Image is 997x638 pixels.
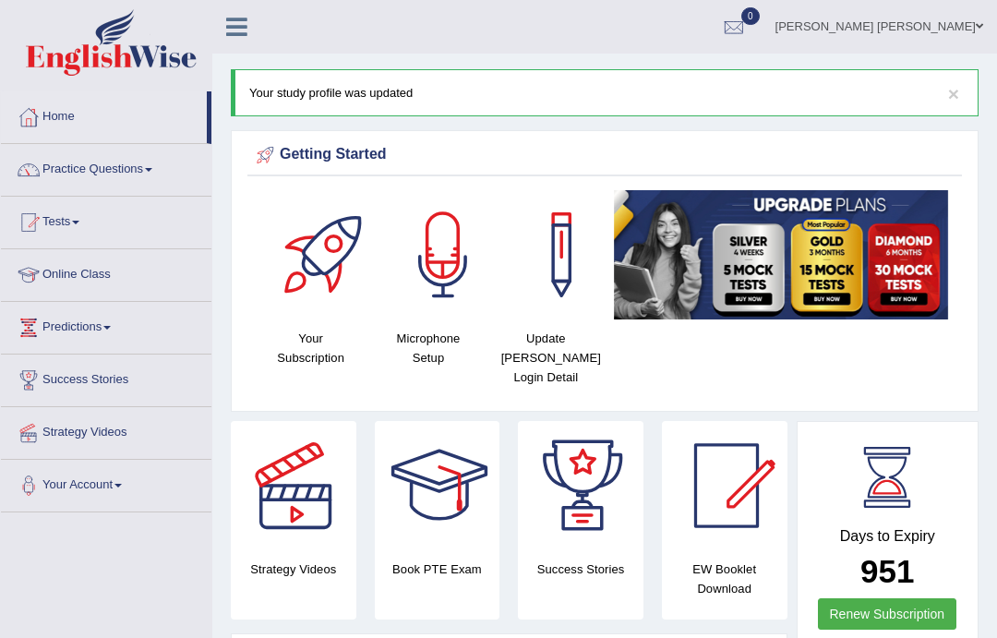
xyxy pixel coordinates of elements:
h4: Success Stories [518,560,643,579]
a: Practice Questions [1,144,211,190]
h4: Strategy Videos [231,560,356,579]
a: Success Stories [1,355,211,401]
h4: Update [PERSON_NAME] Login Detail [497,329,595,387]
a: Your Account [1,460,211,506]
h4: Days to Expiry [818,528,958,545]
a: Home [1,91,207,138]
b: 951 [860,553,914,589]
h4: Your Subscription [261,329,360,367]
h4: EW Booklet Download [662,560,787,598]
button: × [948,84,959,103]
a: Online Class [1,249,211,295]
span: 0 [741,7,760,25]
div: Your study profile was updated [231,69,979,116]
a: Tests [1,197,211,243]
a: Renew Subscription [818,598,957,630]
a: Predictions [1,302,211,348]
h4: Book PTE Exam [375,560,500,579]
img: small5.jpg [614,190,948,319]
h4: Microphone Setup [378,329,477,367]
a: Strategy Videos [1,407,211,453]
div: Getting Started [252,141,957,169]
